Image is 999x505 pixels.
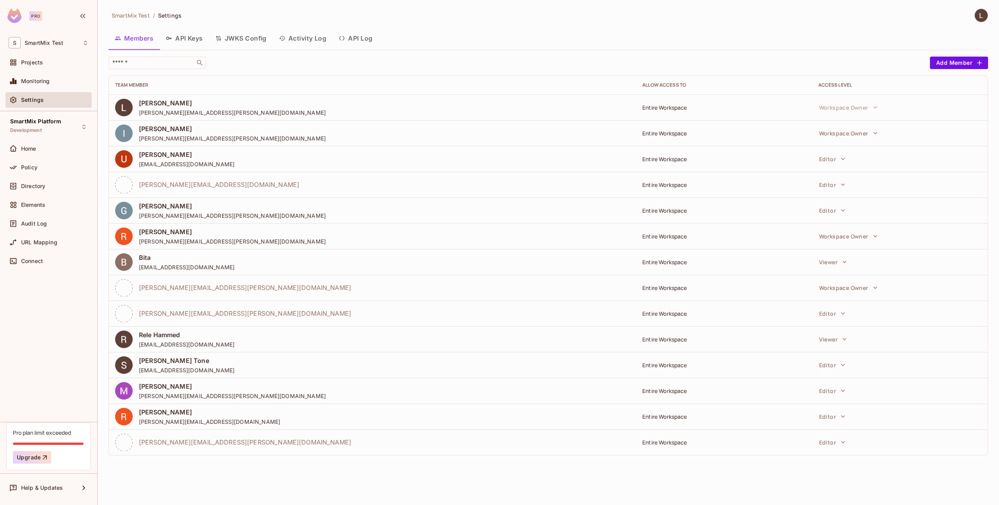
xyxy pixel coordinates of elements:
[9,37,21,48] span: S
[153,12,155,19] li: /
[642,82,805,88] div: Allow Access to
[115,82,630,88] div: Team Member
[158,12,181,19] span: Settings
[115,408,133,425] img: ACg8ocL8X5xAHsQhVY5N9otziW4BklAa9_AWIYzxjIuV4bngXEK73Q=s96-c
[21,202,45,208] span: Elements
[139,382,326,391] span: [PERSON_NAME]
[108,28,160,48] button: Members
[115,382,133,400] img: ACg8ocIWcCBAfJcWQP2nveE2dZvntsTs4pzUabhZ-249BejQo02yTg=s96-c
[21,164,37,171] span: Policy
[115,253,133,271] img: ACg8ocLu0qxC6gPfGTQZs8rB_4CVvaAMqR6Gp019_1JjEbCkj5wl=s96-c
[21,258,43,264] span: Connect
[975,9,988,22] img: Lloyd Rowat
[21,485,63,491] span: Help & Updates
[115,124,133,142] img: ACg8ocLs7HDNkGmUOxH4b31Z8l57LI735EJW0YwgNgjViZecZ8KTKw=s96-c
[115,150,133,168] img: ACg8ocJawkxfwSinPN62EqoGwlQiwOG2Tmouj-X6Qbf7db8TYigWrw=s96-c
[115,228,133,245] img: ACg8ocLCdS-2SLVdzhyOE-up39ErJ2yyoS-hRx3PGYp0Vv33RqLKkg=s96-c
[815,203,849,218] button: Editor
[29,11,42,21] div: Pro
[815,434,849,450] button: Editor
[815,383,849,398] button: Editor
[139,99,326,107] span: [PERSON_NAME]
[10,127,42,133] span: Development
[139,150,235,159] span: [PERSON_NAME]
[13,451,51,464] button: Upgrade
[815,409,849,424] button: Editor
[642,130,805,137] div: Entire Workspace
[815,177,849,192] button: Editor
[930,57,988,69] button: Add Member
[21,78,50,84] span: Monitoring
[332,28,379,48] button: API Log
[21,59,43,66] span: Projects
[139,263,235,271] span: [EMAIL_ADDRESS][DOMAIN_NAME]
[642,181,805,188] div: Entire Workspace
[139,202,326,210] span: [PERSON_NAME]
[642,104,805,111] div: Entire Workspace
[815,254,851,270] button: Viewer
[815,306,849,321] button: Editor
[815,280,882,295] button: Workspace Owner
[642,439,805,446] div: Entire Workspace
[642,310,805,317] div: Entire Workspace
[10,118,62,124] span: SmartMix Platform
[642,387,805,395] div: Entire Workspace
[642,336,805,343] div: Entire Workspace
[642,258,805,266] div: Entire Workspace
[139,356,235,365] span: [PERSON_NAME] Tone
[139,228,326,236] span: [PERSON_NAME]
[139,408,280,416] span: [PERSON_NAME]
[818,82,981,88] div: Access Level
[21,220,47,227] span: Audit Log
[815,100,882,115] button: Workspace Owner
[139,438,351,446] span: [PERSON_NAME][EMAIL_ADDRESS][PERSON_NAME][DOMAIN_NAME]
[21,146,36,152] span: Home
[815,151,849,167] button: Editor
[642,155,805,163] div: Entire Workspace
[139,124,326,133] span: [PERSON_NAME]
[160,28,209,48] button: API Keys
[139,366,235,374] span: [EMAIL_ADDRESS][DOMAIN_NAME]
[815,125,882,141] button: Workspace Owner
[139,212,326,219] span: [PERSON_NAME][EMAIL_ADDRESS][PERSON_NAME][DOMAIN_NAME]
[115,356,133,374] img: ACg8ocICHQx_ykmtNrORUiCL-L1rPb9n2SYe2zy2MZ8LUtEEoCi01Q=s96-c
[273,28,333,48] button: Activity Log
[139,238,326,245] span: [PERSON_NAME][EMAIL_ADDRESS][PERSON_NAME][DOMAIN_NAME]
[21,183,45,189] span: Directory
[642,233,805,240] div: Entire Workspace
[115,331,133,348] img: ACg8ocK1pGw7w-EGLNsBIeeiThn4k4qJkpEvXL7xcIZubaBkyKFRDA=s96-c
[13,429,71,436] div: Pro plan limit exceeded
[139,135,326,142] span: [PERSON_NAME][EMAIL_ADDRESS][PERSON_NAME][DOMAIN_NAME]
[139,160,235,168] span: [EMAIL_ADDRESS][DOMAIN_NAME]
[209,28,273,48] button: JWKS Config
[642,207,805,214] div: Entire Workspace
[815,331,851,347] button: Viewer
[21,97,44,103] span: Settings
[139,180,299,189] span: [PERSON_NAME][EMAIL_ADDRESS][DOMAIN_NAME]
[642,413,805,420] div: Entire Workspace
[112,12,150,19] span: SmartMix Test
[139,418,280,425] span: [PERSON_NAME][EMAIL_ADDRESS][DOMAIN_NAME]
[115,202,133,219] img: ACg8ocIHa-_plEOOgTCdVvKoZUJg37uBuqC4BBhHjAg236hiAfEN4A=s96-c
[642,361,805,369] div: Entire Workspace
[115,99,133,116] img: ACg8ocKVPrg1WZEa2UKXU2JEIC82MBmk1cPkmGMYPMVqXI6ZAPGhbA=s96-c
[21,239,57,245] span: URL Mapping
[139,283,351,292] span: [PERSON_NAME][EMAIL_ADDRESS][PERSON_NAME][DOMAIN_NAME]
[25,40,63,46] span: Workspace: SmartMix Test
[139,109,326,116] span: [PERSON_NAME][EMAIL_ADDRESS][PERSON_NAME][DOMAIN_NAME]
[7,9,21,23] img: SReyMgAAAABJRU5ErkJggg==
[139,341,235,348] span: [EMAIL_ADDRESS][DOMAIN_NAME]
[139,309,351,318] span: [PERSON_NAME][EMAIL_ADDRESS][PERSON_NAME][DOMAIN_NAME]
[815,228,882,244] button: Workspace Owner
[815,357,849,373] button: Editor
[139,392,326,400] span: [PERSON_NAME][EMAIL_ADDRESS][PERSON_NAME][DOMAIN_NAME]
[139,331,235,339] span: Rele Hammed
[642,284,805,292] div: Entire Workspace
[139,253,235,262] span: Bita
